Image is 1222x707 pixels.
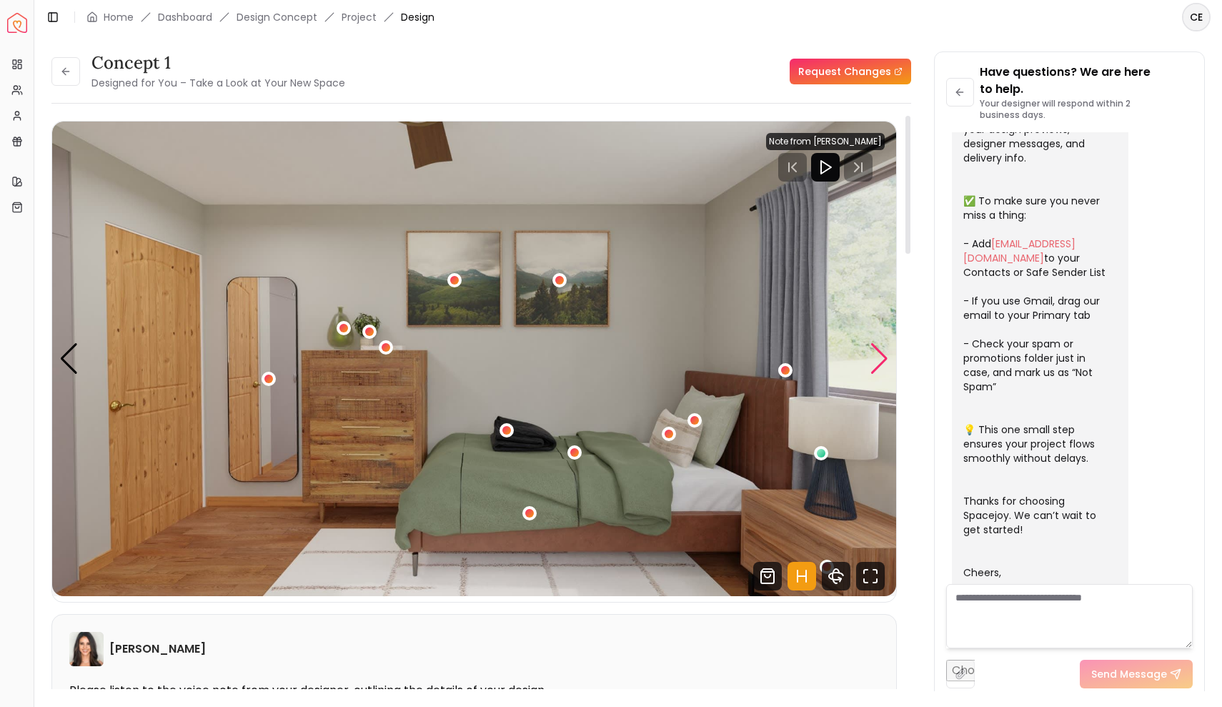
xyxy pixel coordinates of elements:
[237,10,317,24] li: Design Concept
[91,51,345,74] h3: concept 1
[69,683,879,698] p: Please listen to the voice note from your designer, outlining the details of your design.
[52,122,896,596] div: 3 / 4
[104,10,134,24] a: Home
[109,641,206,658] h6: [PERSON_NAME]
[963,237,1076,265] a: [EMAIL_ADDRESS][DOMAIN_NAME]
[870,343,889,375] div: Next slide
[59,343,79,375] div: Previous slide
[1182,3,1211,31] button: CE
[86,10,434,24] nav: breadcrumb
[158,10,212,24] a: Dashboard
[52,122,896,596] img: Design Render 3
[817,159,834,176] svg: Play
[52,122,896,596] div: Carousel
[788,562,816,590] svg: Hotspots Toggle
[401,10,434,24] span: Design
[91,76,345,90] small: Designed for You – Take a Look at Your New Space
[790,59,911,84] a: Request Changes
[822,562,850,590] svg: 360 View
[766,133,885,150] div: Note from [PERSON_NAME]
[980,64,1193,98] p: Have questions? We are here to help.
[69,632,104,666] img: Angela Amore
[856,562,885,590] svg: Fullscreen
[753,562,782,590] svg: Shop Products from this design
[1183,4,1209,30] span: CE
[342,10,377,24] a: Project
[7,13,27,33] a: Spacejoy
[7,13,27,33] img: Spacejoy Logo
[980,98,1193,121] p: Your designer will respond within 2 business days.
